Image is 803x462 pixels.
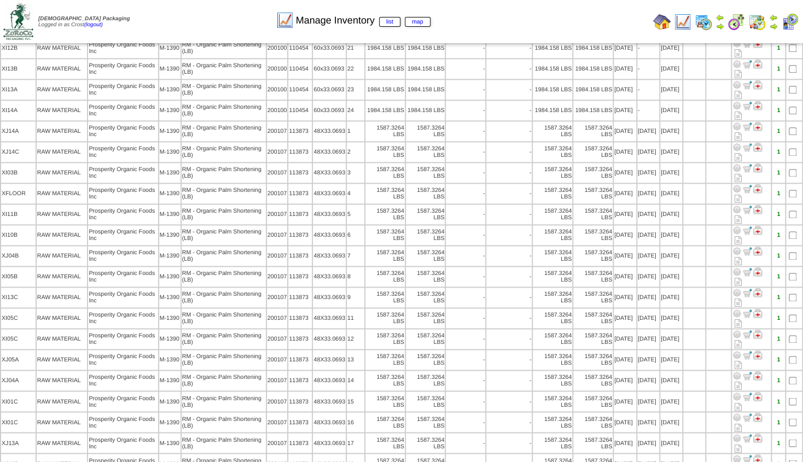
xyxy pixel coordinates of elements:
td: 24 [347,101,364,120]
td: RM - Organic Palm Shortening (LB) [182,38,266,58]
td: RAW MATERIAL [37,80,88,100]
td: 113873 [288,163,312,183]
td: 4 [347,184,364,203]
td: RAW MATERIAL [37,142,88,162]
td: XI05B [1,267,36,286]
td: [DATE] [660,142,682,162]
img: Adjust [732,288,741,297]
td: Prosperity Organic Foods Inc [88,204,158,224]
td: 113873 [288,204,312,224]
td: 1 [347,121,364,141]
td: [DATE] [660,59,682,79]
td: 110454 [288,38,312,58]
td: - [486,246,532,266]
td: RAW MATERIAL [37,184,88,203]
td: RAW MATERIAL [37,204,88,224]
td: M-1390 [159,59,181,79]
td: M-1390 [159,121,181,141]
img: Manage Hold [753,60,762,68]
td: XJ04B [1,246,36,266]
td: - [486,184,532,203]
img: Manage Hold [753,101,762,110]
img: Manage Hold [753,309,762,318]
td: RM - Organic Palm Shortening (LB) [182,101,266,120]
td: 1587.3264 LBS [533,142,572,162]
td: 110454 [288,101,312,120]
td: [DATE] [660,101,682,120]
td: 1587.3264 LBS [406,142,445,162]
td: 1587.3264 LBS [573,163,613,183]
td: Prosperity Organic Foods Inc [88,142,158,162]
td: 113873 [288,246,312,266]
td: XI13A [1,80,36,100]
td: 1984.158 LBS [533,38,572,58]
td: [DATE] [637,121,659,141]
img: Move [743,80,752,89]
td: 1587.3264 LBS [406,184,445,203]
td: 1587.3264 LBS [533,163,572,183]
img: Adjust [732,122,741,131]
td: RAW MATERIAL [37,101,88,120]
td: 1984.158 LBS [365,38,405,58]
td: - [486,225,532,245]
td: XI03B [1,163,36,183]
img: calendarprod.gif [695,13,712,31]
td: 60x33.0693 [313,38,345,58]
td: Prosperity Organic Foods Inc [88,184,158,203]
img: Manage Hold [753,371,762,380]
img: Move [743,288,752,297]
td: [DATE] [637,184,659,203]
td: Prosperity Organic Foods Inc [88,38,158,58]
img: arrowright.gif [715,22,724,31]
td: RM - Organic Palm Shortening (LB) [182,246,266,266]
td: [DATE] [660,204,682,224]
img: Move [743,330,752,338]
img: Move [743,267,752,276]
td: 1587.3264 LBS [533,204,572,224]
td: [DATE] [637,225,659,245]
img: Manage Hold [753,143,762,151]
td: 1984.158 LBS [533,59,572,79]
img: Adjust [732,371,741,380]
td: - [486,121,532,141]
img: Move [743,309,752,318]
td: 1587.3264 LBS [573,142,613,162]
td: 1587.3264 LBS [406,204,445,224]
td: XI11B [1,204,36,224]
td: 23 [347,80,364,100]
i: Note [734,49,741,57]
img: line_graph.gif [674,13,691,31]
td: 200100 [267,59,288,79]
td: - [446,101,485,120]
td: RAW MATERIAL [37,267,88,286]
td: RAW MATERIAL [37,38,88,58]
img: arrowleft.gif [769,13,778,22]
td: 1587.3264 LBS [365,121,405,141]
img: Adjust [732,267,741,276]
img: Move [743,371,752,380]
td: 48X33.0693 [313,246,345,266]
img: Move [743,226,752,235]
img: Move [743,184,752,193]
td: XI10B [1,225,36,245]
td: RM - Organic Palm Shortening (LB) [182,80,266,100]
img: Move [743,143,752,151]
td: RAW MATERIAL [37,121,88,141]
i: Note [734,112,741,120]
td: 200107 [267,225,288,245]
img: zoroco-logo-small.webp [3,3,33,40]
td: 48X33.0693 [313,121,345,141]
div: 1 [772,45,784,51]
td: 1984.158 LBS [573,101,613,120]
td: 200107 [267,184,288,203]
td: XJ14C [1,142,36,162]
td: XFLOOR [1,184,36,203]
td: 1587.3264 LBS [365,225,405,245]
img: Adjust [732,413,741,422]
img: calendarcustomer.gif [781,13,799,31]
td: M-1390 [159,101,181,120]
td: [DATE] [614,38,636,58]
td: 48X33.0693 [313,184,345,203]
div: 1 [772,66,784,72]
td: 110454 [288,80,312,100]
